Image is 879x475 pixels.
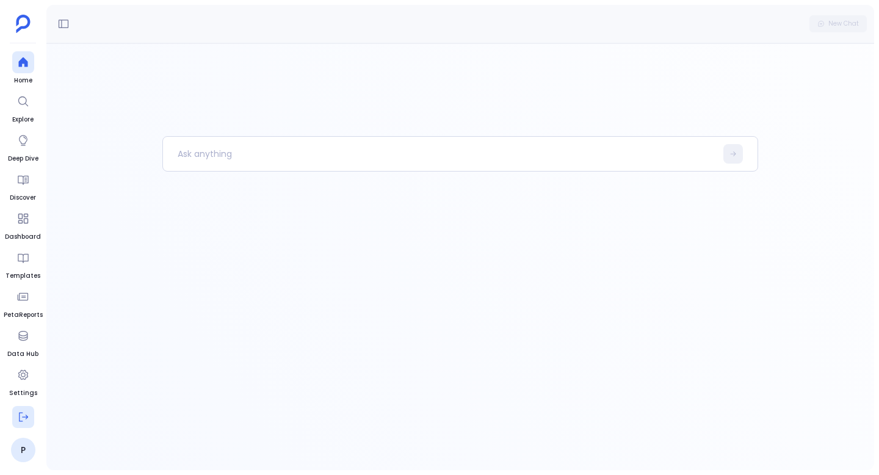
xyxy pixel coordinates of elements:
[7,325,38,359] a: Data Hub
[12,76,34,85] span: Home
[12,115,34,125] span: Explore
[11,438,35,462] a: P
[4,286,43,320] a: PetaReports
[10,169,36,203] a: Discover
[9,388,37,398] span: Settings
[16,15,31,33] img: petavue logo
[7,349,38,359] span: Data Hub
[12,90,34,125] a: Explore
[5,208,41,242] a: Dashboard
[8,129,38,164] a: Deep Dive
[4,310,43,320] span: PetaReports
[10,193,36,203] span: Discover
[8,154,38,164] span: Deep Dive
[5,271,40,281] span: Templates
[12,51,34,85] a: Home
[9,364,37,398] a: Settings
[5,247,40,281] a: Templates
[5,232,41,242] span: Dashboard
